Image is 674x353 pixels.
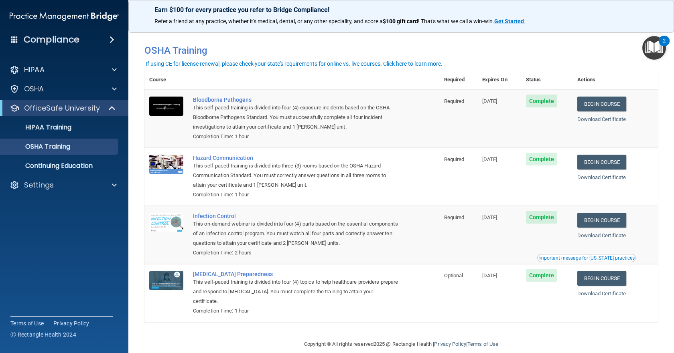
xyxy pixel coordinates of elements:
[146,61,443,67] div: If using CE for license renewal, please check your state's requirements for online vs. live cours...
[5,143,70,151] p: OSHA Training
[526,269,558,282] span: Complete
[24,65,45,75] p: HIPAA
[439,70,477,90] th: Required
[577,155,626,169] a: Begin Course
[577,213,626,228] a: Begin Course
[577,232,626,238] a: Download Certificate
[10,331,76,339] span: Ⓒ Rectangle Health 2024
[10,65,117,75] a: HIPAA
[538,256,635,260] div: Important message for [US_STATE] practices
[434,341,466,347] a: Privacy Policy
[193,213,399,219] a: Infection Control
[154,18,383,24] span: Refer a friend at any practice, whether it's medical, dental, or any other speciality, and score a
[10,319,44,327] a: Terms of Use
[577,290,626,297] a: Download Certificate
[383,18,418,24] strong: $100 gift card
[577,174,626,180] a: Download Certificate
[537,254,636,262] button: Read this if you are a dental practitioner in the state of CA
[482,156,497,162] span: [DATE]
[577,271,626,286] a: Begin Course
[144,70,188,90] th: Course
[494,18,524,24] strong: Get Started
[494,18,525,24] a: Get Started
[521,70,573,90] th: Status
[482,98,497,104] span: [DATE]
[5,162,115,170] p: Continuing Education
[24,84,44,94] p: OSHA
[193,161,399,190] div: This self-paced training is divided into three (3) rooms based on the OSHA Hazard Communication S...
[193,219,399,248] div: This on-demand webinar is divided into four (4) parts based on the essential components of an inf...
[10,8,119,24] img: PMB logo
[482,214,497,220] span: [DATE]
[526,95,558,107] span: Complete
[482,272,497,278] span: [DATE]
[154,6,648,14] p: Earn $100 for every practice you refer to Bridge Compliance!
[577,116,626,122] a: Download Certificate
[193,277,399,306] div: This self-paced training is divided into four (4) topics to help healthcare providers prepare and...
[526,211,558,224] span: Complete
[5,123,71,131] p: HIPAA Training
[477,70,521,90] th: Expires On
[144,60,444,68] button: If using CE for license renewal, please check your state's requirements for online vs. live cours...
[193,103,399,132] div: This self-paced training is divided into four (4) exposure incidents based on the OSHA Bloodborne...
[144,45,658,56] h4: OSHA Training
[193,190,399,200] div: Completion Time: 1 hour
[467,341,498,347] a: Terms of Use
[53,319,89,327] a: Privacy Policy
[444,214,465,220] span: Required
[24,103,100,113] p: OfficeSafe University
[663,41,666,51] div: 2
[193,132,399,141] div: Completion Time: 1 hour
[24,180,54,190] p: Settings
[577,97,626,111] a: Begin Course
[444,272,463,278] span: Optional
[193,155,399,161] a: Hazard Communication
[444,98,465,104] span: Required
[10,180,117,190] a: Settings
[193,248,399,258] div: Completion Time: 2 hours
[24,34,79,45] h4: Compliance
[193,271,399,277] a: [MEDICAL_DATA] Preparedness
[526,153,558,165] span: Complete
[642,36,666,60] button: Open Resource Center, 2 new notifications
[10,84,117,94] a: OSHA
[193,306,399,316] div: Completion Time: 1 hour
[10,103,116,113] a: OfficeSafe University
[572,70,658,90] th: Actions
[418,18,494,24] span: ! That's what we call a win-win.
[193,97,399,103] a: Bloodborne Pathogens
[444,156,465,162] span: Required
